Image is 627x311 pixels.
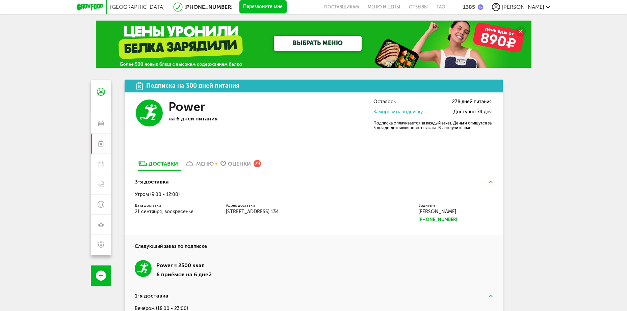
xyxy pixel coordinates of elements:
[135,235,493,250] h4: Следующий заказ по подписке
[226,204,317,207] label: Адрес доставки
[181,160,217,171] a: меню
[453,110,492,115] span: Доступно 74 дня
[184,4,233,10] a: [PHONE_NUMBER]
[463,4,475,10] div: 1385
[156,271,212,278] div: 6 приёмов на 6 дней
[489,295,493,297] img: arrow-up-green.5eb5f82.svg
[146,83,239,89] div: Подписка на 300 дней питания
[136,82,143,90] img: icon.da23462.svg
[168,115,266,122] p: на 6 дней питания
[135,292,168,300] div: 1-я доставка
[135,192,493,197] div: Утром (9:00 - 12:00)
[135,209,193,215] span: 21 сентября, воскресенье
[228,161,251,167] div: Оценки
[168,100,205,114] h3: Power
[135,178,169,186] div: 3-я доставка
[373,109,423,115] a: Заморозить подписку
[135,160,181,171] a: Доставки
[196,161,214,167] div: меню
[502,4,544,10] span: [PERSON_NAME]
[217,160,264,171] a: Оценки 29
[478,4,483,10] img: bonus_b.cdccf46.png
[110,4,165,10] span: [GEOGRAPHIC_DATA]
[489,181,493,183] img: arrow-up-green.5eb5f82.svg
[452,100,492,105] span: 278 дней питания
[373,100,396,105] span: Осталось
[149,161,178,167] div: Доставки
[239,0,287,14] button: Перезвоните мне
[418,209,456,215] span: [PERSON_NAME]
[418,204,493,207] label: Водитель
[135,204,216,207] label: Дата доставки
[373,121,492,130] p: Подписка оплачивается за каждый заказ. Деньги спишутся за 3 дня до доставки нового заказа. Вы пол...
[254,160,261,167] div: 29
[156,260,212,271] div: Power ≈ 2500 ккал
[418,216,493,223] a: [PHONE_NUMBER]
[274,36,362,51] a: ВЫБРАТЬ МЕНЮ
[226,209,279,215] span: [STREET_ADDRESS] 134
